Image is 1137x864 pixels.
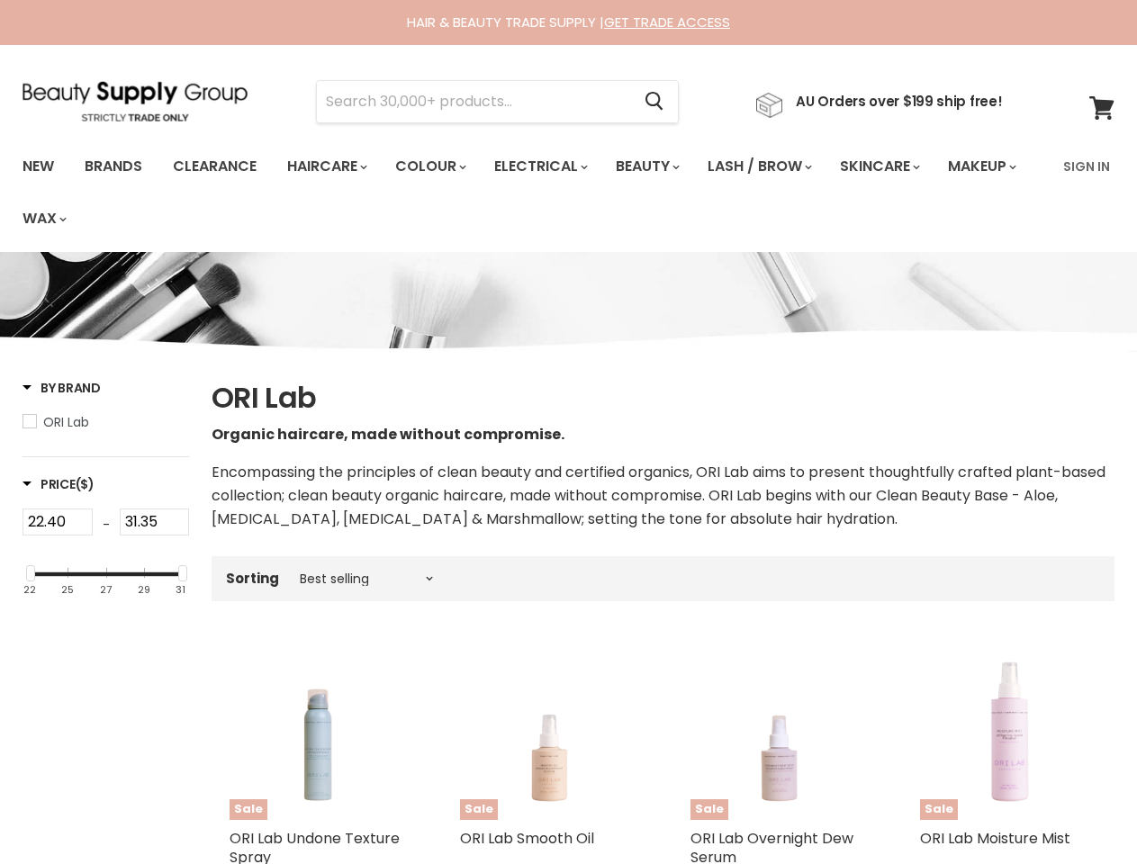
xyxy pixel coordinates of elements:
div: 22 [23,584,36,596]
div: 25 [61,584,74,596]
iframe: Gorgias live chat messenger [1047,779,1119,846]
a: Haircare [274,148,378,185]
span: Sale [460,799,498,820]
p: Encompassing the principles of clean beauty and certified organics, ORI Lab aims to present thoug... [212,461,1114,531]
span: ORI Lab [43,413,89,431]
button: Search [630,81,678,122]
input: Max Price [120,508,190,535]
a: Clearance [159,148,270,185]
a: ORI Lab Moisture Mist [920,828,1070,849]
ul: Main menu [9,140,1052,245]
a: Sign In [1052,148,1121,185]
div: 31 [176,584,185,596]
a: Lash / Brow [694,148,823,185]
div: - [93,508,120,541]
a: ORI Lab Smooth Oil [460,828,594,849]
label: Sorting [226,571,279,586]
a: ORI Lab [23,412,189,432]
h1: ORI Lab [212,379,1114,417]
a: New [9,148,68,185]
h3: By Brand [23,379,101,397]
div: 29 [138,584,150,596]
a: GET TRADE ACCESS [604,13,730,31]
input: Min Price [23,508,93,535]
a: Electrical [481,148,599,185]
span: Price [23,475,95,493]
span: Organic haircare, made without compromise. [212,424,564,445]
span: Sale [690,799,728,820]
div: 27 [100,584,112,596]
h3: Price($) [23,475,95,493]
a: Makeup [934,148,1027,185]
a: Brands [71,148,156,185]
a: ORI Lab Moisture MistSale [920,644,1096,821]
a: ORI Lab Overnight Dew SerumSale [690,644,867,821]
span: Sale [230,799,267,820]
a: Colour [382,148,477,185]
a: ORI Lab Smooth OilSale [460,644,636,821]
a: Beauty [602,148,690,185]
a: Skincare [826,148,931,185]
a: Wax [9,200,77,238]
input: Search [317,81,630,122]
span: Sale [920,799,958,820]
form: Product [316,80,679,123]
span: ($) [76,475,95,493]
a: ORI Lab Undone Texture SpraySale [230,644,406,821]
